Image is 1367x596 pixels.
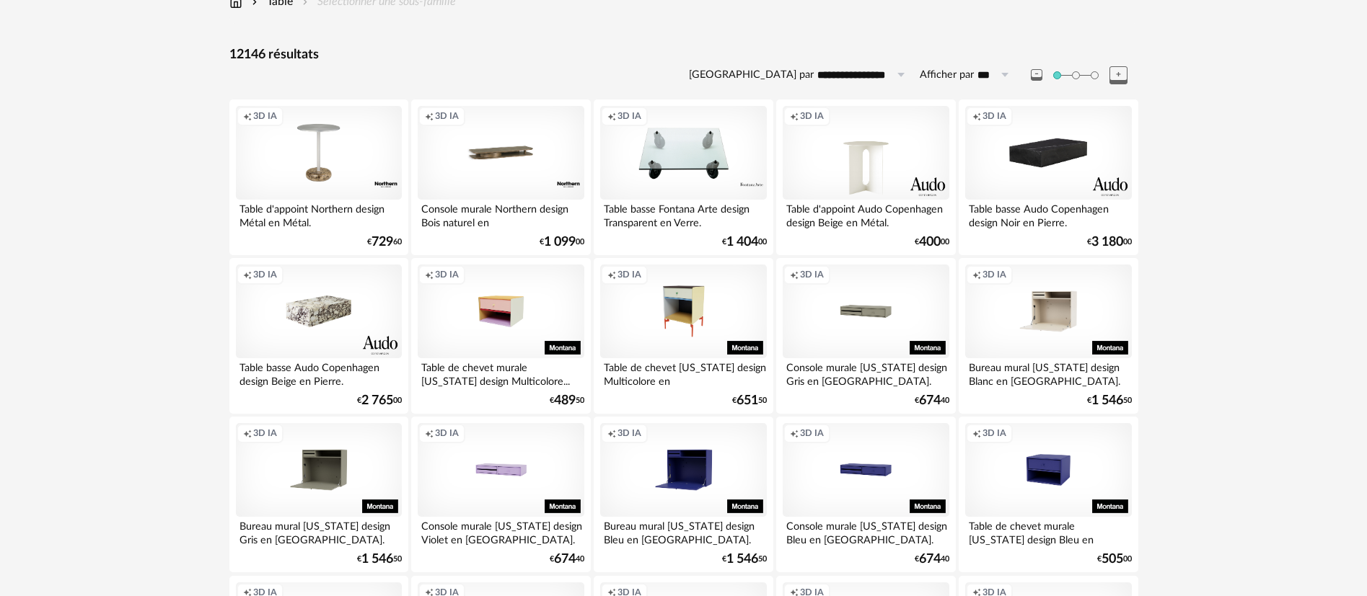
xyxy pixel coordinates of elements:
[776,417,955,572] a: Creation icon 3D IA Console murale [US_STATE] design Bleu en [GEOGRAPHIC_DATA]. €67440
[236,517,402,546] div: Bureau mural [US_STATE] design Gris en [GEOGRAPHIC_DATA].
[1087,237,1132,247] div: € 00
[915,237,949,247] div: € 00
[965,358,1131,387] div: Bureau mural [US_STATE] design Blanc en [GEOGRAPHIC_DATA].
[594,99,773,255] a: Creation icon 3D IA Table basse Fontana Arte design Transparent en Verre. €1 40400
[920,68,974,82] label: Afficher par
[367,237,402,247] div: € 60
[418,358,584,387] div: Table de chevet murale [US_STATE] design Multicolore...
[607,110,616,122] span: Creation icon
[915,554,949,564] div: € 40
[965,200,1131,228] div: Table basse Audo Copenhagen design Noir en Pierre.
[607,269,616,280] span: Creation icon
[540,237,584,247] div: € 00
[732,396,767,406] div: € 50
[435,110,459,122] span: 3D IA
[972,110,981,122] span: Creation icon
[550,554,584,564] div: € 40
[617,110,641,122] span: 3D IA
[435,427,459,439] span: 3D IA
[790,269,799,280] span: Creation icon
[243,269,252,280] span: Creation icon
[959,417,1138,572] a: Creation icon 3D IA Table de chevet murale [US_STATE] design Bleu en [GEOGRAPHIC_DATA]. €50500
[959,258,1138,414] a: Creation icon 3D IA Bureau mural [US_STATE] design Blanc en [GEOGRAPHIC_DATA]. €1 54650
[418,517,584,546] div: Console murale [US_STATE] design Violet en [GEOGRAPHIC_DATA].
[1091,396,1123,406] span: 1 546
[983,427,1006,439] span: 3D IA
[600,200,766,228] div: Table basse Fontana Arte design Transparent en Verre.
[915,396,949,406] div: € 40
[229,47,1138,63] div: 12146 résultats
[361,396,393,406] span: 2 765
[425,110,434,122] span: Creation icon
[418,200,584,228] div: Console murale Northern design Bois naturel en [GEOGRAPHIC_DATA].
[425,427,434,439] span: Creation icon
[1091,237,1123,247] span: 3 180
[689,68,814,82] label: [GEOGRAPHIC_DATA] par
[253,427,277,439] span: 3D IA
[783,358,949,387] div: Console murale [US_STATE] design Gris en [GEOGRAPHIC_DATA].
[617,269,641,280] span: 3D IA
[800,110,824,122] span: 3D IA
[411,258,590,414] a: Creation icon 3D IA Table de chevet murale [US_STATE] design Multicolore... €48950
[800,269,824,280] span: 3D IA
[790,110,799,122] span: Creation icon
[600,517,766,546] div: Bureau mural [US_STATE] design Bleu en [GEOGRAPHIC_DATA].
[361,554,393,564] span: 1 546
[776,258,955,414] a: Creation icon 3D IA Console murale [US_STATE] design Gris en [GEOGRAPHIC_DATA]. €67440
[919,396,941,406] span: 674
[919,554,941,564] span: 674
[554,554,576,564] span: 674
[253,110,277,122] span: 3D IA
[607,427,616,439] span: Creation icon
[972,427,981,439] span: Creation icon
[776,99,955,255] a: Creation icon 3D IA Table d'appoint Audo Copenhagen design Beige en Métal. €40000
[594,417,773,572] a: Creation icon 3D IA Bureau mural [US_STATE] design Bleu en [GEOGRAPHIC_DATA]. €1 54650
[544,237,576,247] span: 1 099
[783,200,949,228] div: Table d'appoint Audo Copenhagen design Beige en Métal.
[357,554,402,564] div: € 50
[726,237,758,247] span: 1 404
[1097,554,1132,564] div: € 00
[617,427,641,439] span: 3D IA
[236,200,402,228] div: Table d'appoint Northern design Métal en Métal.
[554,396,576,406] span: 489
[790,427,799,439] span: Creation icon
[243,427,252,439] span: Creation icon
[959,99,1138,255] a: Creation icon 3D IA Table basse Audo Copenhagen design Noir en Pierre. €3 18000
[229,417,408,572] a: Creation icon 3D IA Bureau mural [US_STATE] design Gris en [GEOGRAPHIC_DATA]. €1 54650
[983,110,1006,122] span: 3D IA
[229,99,408,255] a: Creation icon 3D IA Table d'appoint Northern design Métal en Métal. €72960
[243,110,252,122] span: Creation icon
[972,269,981,280] span: Creation icon
[425,269,434,280] span: Creation icon
[737,396,758,406] span: 651
[1087,396,1132,406] div: € 50
[800,427,824,439] span: 3D IA
[783,517,949,546] div: Console murale [US_STATE] design Bleu en [GEOGRAPHIC_DATA].
[919,237,941,247] span: 400
[229,258,408,414] a: Creation icon 3D IA Table basse Audo Copenhagen design Beige en Pierre. €2 76500
[722,237,767,247] div: € 00
[983,269,1006,280] span: 3D IA
[550,396,584,406] div: € 50
[236,358,402,387] div: Table basse Audo Copenhagen design Beige en Pierre.
[411,417,590,572] a: Creation icon 3D IA Console murale [US_STATE] design Violet en [GEOGRAPHIC_DATA]. €67440
[357,396,402,406] div: € 00
[411,99,590,255] a: Creation icon 3D IA Console murale Northern design Bois naturel en [GEOGRAPHIC_DATA]. €1 09900
[965,517,1131,546] div: Table de chevet murale [US_STATE] design Bleu en [GEOGRAPHIC_DATA].
[372,237,393,247] span: 729
[253,269,277,280] span: 3D IA
[726,554,758,564] span: 1 546
[594,258,773,414] a: Creation icon 3D IA Table de chevet [US_STATE] design Multicolore en [GEOGRAPHIC_DATA]. €65150
[435,269,459,280] span: 3D IA
[600,358,766,387] div: Table de chevet [US_STATE] design Multicolore en [GEOGRAPHIC_DATA].
[722,554,767,564] div: € 50
[1102,554,1123,564] span: 505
